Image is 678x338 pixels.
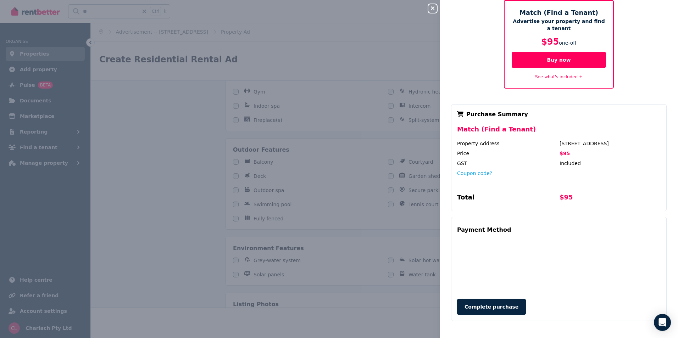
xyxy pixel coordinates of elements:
a: See what's included + [535,74,583,79]
button: Buy now [512,52,606,68]
div: Match (Find a Tenant) [457,124,661,140]
div: Payment Method [457,223,511,237]
div: Open Intercom Messenger [654,314,671,331]
div: Property Address [457,140,558,147]
iframe: Secure payment input frame [456,238,662,292]
div: $95 [560,192,661,205]
span: one-off [559,40,577,46]
button: Coupon code? [457,170,492,177]
div: [STREET_ADDRESS] [560,140,661,147]
button: Complete purchase [457,299,526,315]
span: $95 [560,151,570,156]
div: Purchase Summary [457,110,661,119]
span: $95 [541,37,559,47]
div: GST [457,160,558,167]
div: Included [560,160,661,167]
div: Total [457,192,558,205]
h5: Match (Find a Tenant) [512,8,606,18]
div: Price [457,150,558,157]
p: Advertise your property and find a tenant [512,18,606,32]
